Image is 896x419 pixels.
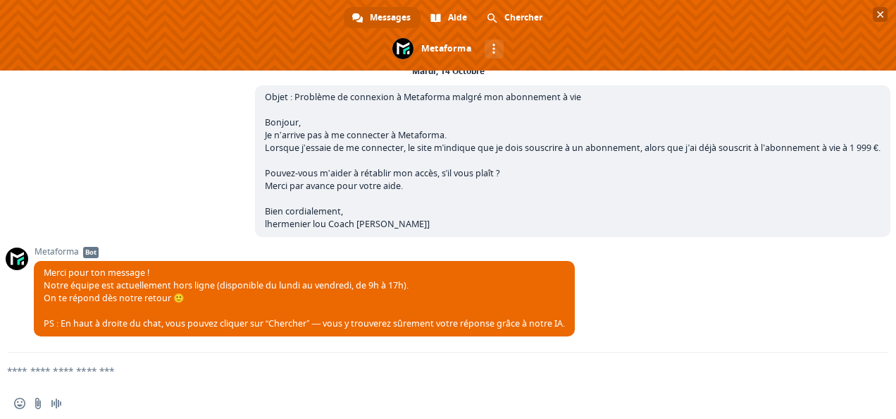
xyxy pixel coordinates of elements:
div: Messages [344,7,421,28]
div: Aide [422,7,477,28]
span: Message audio [51,398,62,409]
span: Chercher [504,7,542,28]
span: Envoyer un fichier [32,398,44,409]
div: Chercher [478,7,552,28]
span: Fermer le chat [873,7,888,22]
span: Metaforma [34,247,575,257]
span: Objet : Problème de connexion à Metaforma malgré mon abonnement à vie Bonjour, Je n’arrive pas à ... [265,91,881,230]
span: Aide [448,7,467,28]
div: Mardi, 14 Octobre [412,67,485,75]
div: Autres canaux [485,40,504,59]
span: Bot [83,247,99,258]
span: Merci pour ton message ! Notre équipe est actuellement hors ligne (disponible du lundi au vendred... [44,267,565,329]
span: Messages [370,7,411,28]
textarea: Entrez votre message... [7,365,844,377]
span: Insérer un emoji [14,398,25,409]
